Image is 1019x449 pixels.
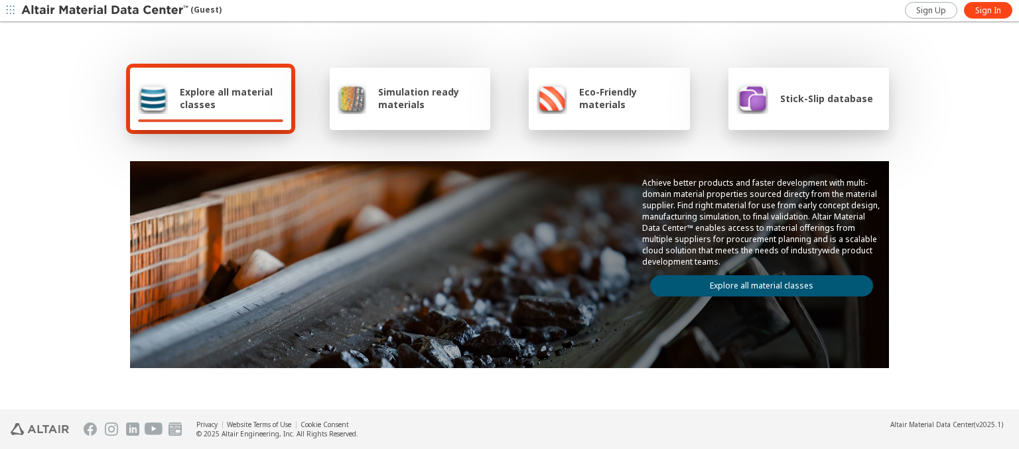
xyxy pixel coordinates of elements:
span: Sign Up [916,5,946,16]
a: Privacy [196,420,218,429]
span: Altair Material Data Center [890,420,974,429]
img: Explore all material classes [138,82,168,114]
span: Explore all material classes [180,86,283,111]
img: Stick-Slip database [736,82,768,114]
img: Simulation ready materials [338,82,366,114]
a: Website Terms of Use [227,420,291,429]
a: Explore all material classes [650,275,873,296]
p: Achieve better products and faster development with multi-domain material properties sourced dire... [642,177,881,267]
div: © 2025 Altair Engineering, Inc. All Rights Reserved. [196,429,358,438]
img: Altair Material Data Center [21,4,190,17]
span: Stick-Slip database [780,92,873,105]
span: Simulation ready materials [378,86,482,111]
img: Altair Engineering [11,423,69,435]
div: (Guest) [21,4,222,17]
div: (v2025.1) [890,420,1003,429]
a: Sign Up [905,2,957,19]
span: Sign In [975,5,1001,16]
span: Eco-Friendly materials [579,86,681,111]
img: Eco-Friendly materials [537,82,567,114]
a: Sign In [964,2,1012,19]
a: Cookie Consent [301,420,349,429]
